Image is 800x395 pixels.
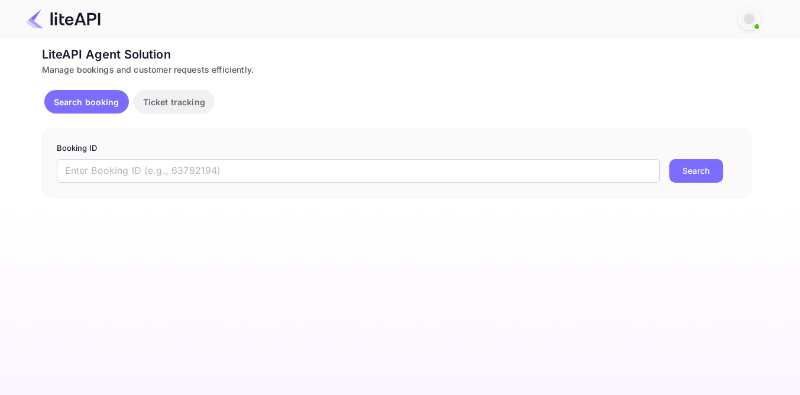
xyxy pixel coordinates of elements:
[143,96,205,108] p: Ticket tracking
[42,63,752,76] div: Manage bookings and customer requests efficiently.
[669,159,723,183] button: Search
[54,96,119,108] p: Search booking
[57,143,737,154] p: Booking ID
[26,9,101,28] img: LiteAPI Logo
[42,46,752,63] div: LiteAPI Agent Solution
[57,159,660,183] input: Enter Booking ID (e.g., 63782194)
